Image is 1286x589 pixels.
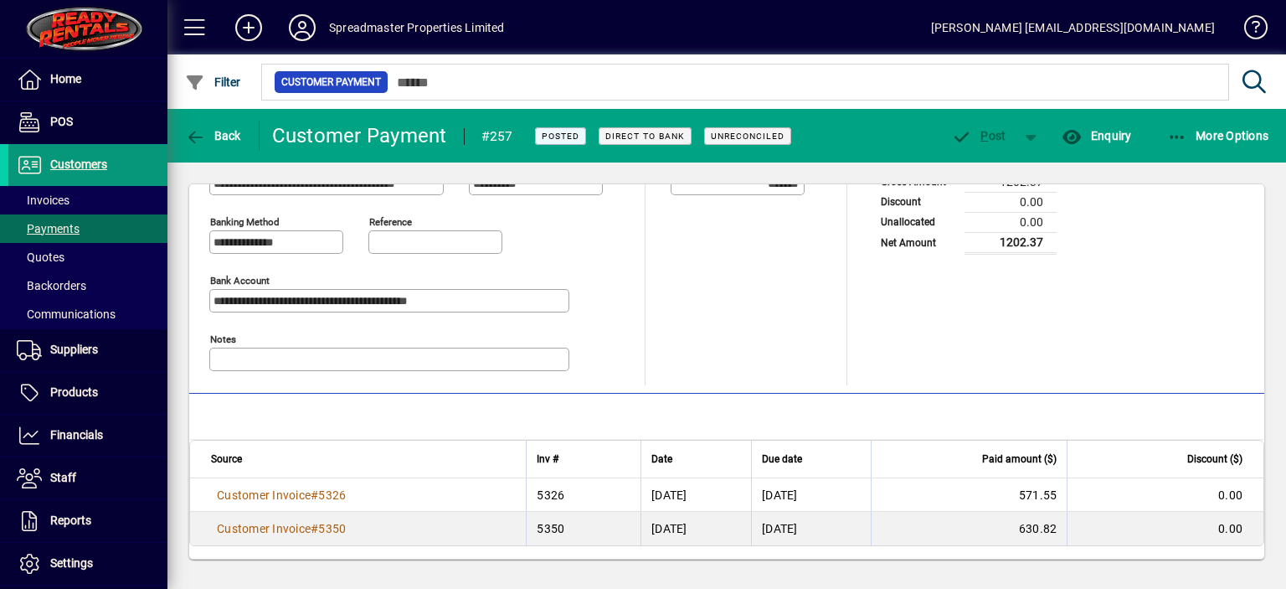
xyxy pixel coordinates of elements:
a: Backorders [8,271,167,300]
a: Customer Invoice#5326 [211,486,352,504]
span: # [311,522,318,535]
span: # [311,488,318,502]
span: POS [50,115,73,128]
span: Staff [50,471,76,484]
span: Inv # [537,450,558,468]
td: [DATE] [751,512,871,545]
span: Enquiry [1062,129,1131,142]
span: Backorders [17,279,86,292]
button: Post [944,121,1015,151]
span: Customers [50,158,107,171]
span: Source [211,450,242,468]
span: More Options [1167,129,1269,142]
button: More Options [1163,121,1273,151]
span: Direct to bank [605,131,685,142]
span: Date [651,450,672,468]
span: Customer Invoice [217,522,311,535]
mat-label: Reference [369,216,412,228]
td: [DATE] [751,478,871,512]
div: #257 [481,123,513,150]
div: [PERSON_NAME] [EMAIL_ADDRESS][DOMAIN_NAME] [931,14,1215,41]
a: POS [8,101,167,143]
td: 1202.37 [964,232,1057,253]
a: Staff [8,457,167,499]
span: Payments [17,222,80,235]
td: 0.00 [1067,478,1263,512]
a: Invoices [8,186,167,214]
a: Customer Invoice#5350 [211,519,352,538]
a: Knowledge Base [1232,3,1265,58]
td: Net Amount [872,232,964,253]
span: Unreconciled [711,131,784,142]
span: Suppliers [50,343,98,356]
span: Discount ($) [1187,450,1242,468]
td: [DATE] [640,512,751,545]
a: Payments [8,214,167,243]
span: 5326 [318,488,346,502]
app-page-summary-card: Payment Summary [872,151,1057,255]
app-page-header-button: Back [167,121,260,151]
span: Home [50,72,81,85]
div: Spreadmaster Properties Limited [329,14,504,41]
a: Home [8,59,167,101]
span: Quotes [17,251,64,264]
a: Products [8,372,167,414]
span: Invoices [17,194,69,207]
button: Back [181,121,245,151]
span: Customer Invoice [217,488,311,502]
span: Paid amount ($) [982,450,1057,468]
a: Reports [8,500,167,542]
td: 0.00 [964,192,1057,212]
td: 571.55 [871,478,1067,512]
span: Customer Payment [281,74,381,90]
span: P [980,129,988,142]
td: [DATE] [640,478,751,512]
td: 5350 [526,512,640,545]
a: Financials [8,415,167,457]
a: Settings [8,543,167,585]
span: Settings [50,556,93,570]
span: Back [185,129,241,142]
button: Add [222,13,275,43]
td: 630.82 [871,512,1067,545]
mat-label: Banking method [210,216,280,228]
span: Posted [542,131,579,142]
a: Quotes [8,243,167,271]
button: Profile [275,13,329,43]
mat-label: Notes [210,333,236,345]
span: Reports [50,514,91,527]
td: 5326 [526,478,640,512]
span: Due date [762,450,802,468]
a: Suppliers [8,329,167,371]
button: Filter [181,67,245,97]
mat-label: Bank Account [210,275,270,287]
span: ost [952,129,1006,142]
button: Enquiry [1057,121,1135,151]
span: Communications [17,307,116,321]
span: Products [50,385,98,399]
td: Unallocated [872,212,964,232]
td: Discount [872,192,964,212]
a: Communications [8,300,167,328]
td: 0.00 [964,212,1057,232]
div: Customer Payment [272,122,447,149]
span: Filter [185,75,241,89]
span: Financials [50,428,103,442]
span: 5350 [318,522,346,535]
td: 0.00 [1067,512,1263,545]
